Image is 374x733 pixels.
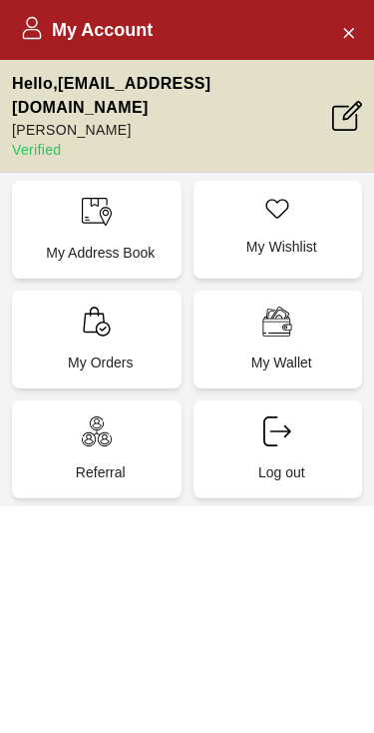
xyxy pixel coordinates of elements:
p: Verified [12,140,332,160]
h2: My Account [20,16,153,44]
p: Referral [28,462,174,482]
p: My Wishlist [209,237,355,257]
p: My Address Book [28,243,174,263]
p: My Orders [28,353,174,372]
p: [PERSON_NAME] [12,120,332,140]
p: Log out [209,462,355,482]
p: My Wallet [209,353,355,372]
button: Close Account [332,16,364,48]
p: Hello , [EMAIL_ADDRESS][DOMAIN_NAME] [12,72,332,120]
